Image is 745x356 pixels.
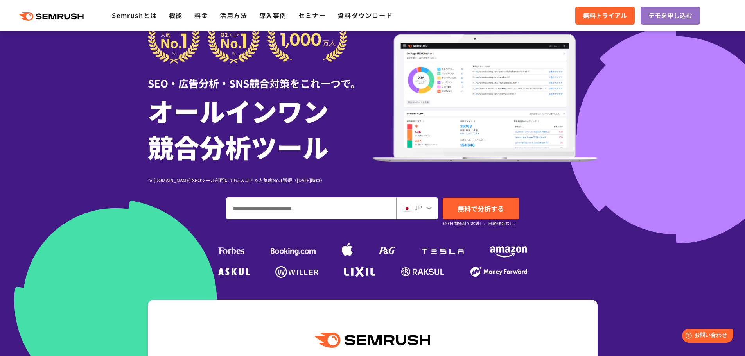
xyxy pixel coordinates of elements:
[583,11,627,21] span: 無料トライアル
[259,11,287,20] a: 導入事例
[112,11,157,20] a: Semrushとは
[169,11,183,20] a: 機能
[148,176,373,184] div: ※ [DOMAIN_NAME] SEOツール部門にてG2スコア＆人気度No.1獲得（[DATE]時点）
[575,7,635,25] a: 無料トライアル
[148,93,373,165] h1: オールインワン 競合分析ツール
[148,64,373,91] div: SEO・広告分析・SNS競合対策をこれ一つで。
[443,198,519,219] a: 無料で分析する
[648,11,692,21] span: デモを申し込む
[443,220,518,227] small: ※7日間無料でお試し。自動課金なし。
[194,11,208,20] a: 料金
[315,333,430,348] img: Semrush
[298,11,326,20] a: セミナー
[415,203,422,212] span: JP
[337,11,393,20] a: 資料ダウンロード
[220,11,247,20] a: 活用方法
[641,7,700,25] a: デモを申し込む
[226,198,396,219] input: ドメイン、キーワードまたはURLを入力してください
[675,326,736,347] iframe: Help widget launcher
[458,204,504,213] span: 無料で分析する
